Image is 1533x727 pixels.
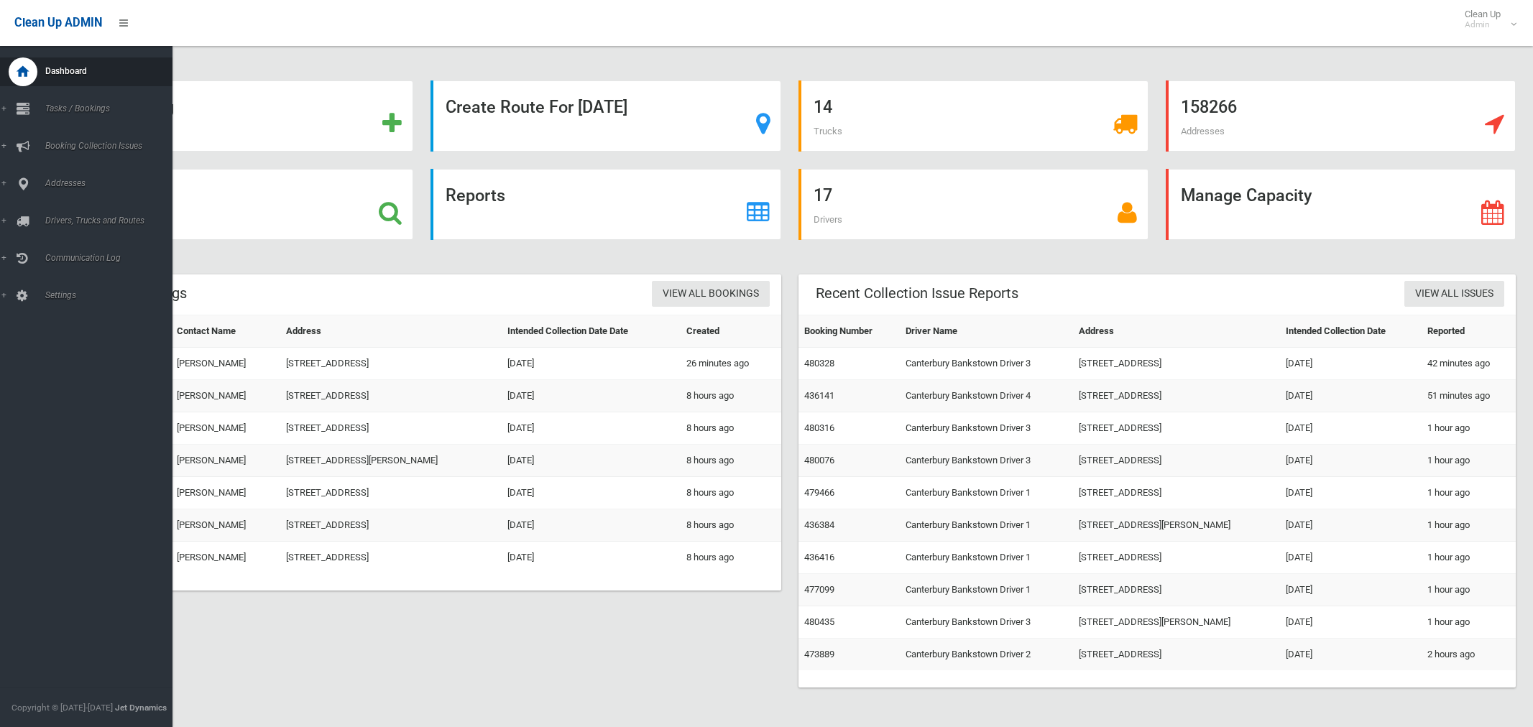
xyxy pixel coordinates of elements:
td: [DATE] [1280,574,1422,606]
td: [PERSON_NAME] [171,412,280,445]
span: Clean Up ADMIN [14,16,102,29]
td: 8 hours ago [681,412,781,445]
a: 480328 [804,358,834,369]
td: [STREET_ADDRESS][PERSON_NAME] [280,445,502,477]
td: Canterbury Bankstown Driver 3 [900,348,1073,380]
td: [DATE] [1280,445,1422,477]
a: Add Booking [63,80,413,152]
td: [DATE] [502,509,681,542]
span: Drivers, Trucks and Routes [41,216,172,226]
a: View All Issues [1404,281,1504,307]
td: [DATE] [1280,412,1422,445]
strong: Reports [446,185,505,205]
td: [STREET_ADDRESS] [280,412,502,445]
td: 8 hours ago [681,542,781,574]
a: 436416 [804,552,834,562]
td: 1 hour ago [1422,445,1516,477]
span: Copyright © [DATE]-[DATE] [11,703,113,713]
td: [DATE] [502,412,681,445]
td: 1 hour ago [1422,477,1516,509]
td: [DATE] [1280,477,1422,509]
th: Reported [1422,315,1516,348]
td: [DATE] [1280,509,1422,542]
td: Canterbury Bankstown Driver 1 [900,542,1073,574]
td: Canterbury Bankstown Driver 2 [900,639,1073,671]
td: [PERSON_NAME] [171,445,280,477]
th: Address [280,315,502,348]
strong: 17 [814,185,832,205]
td: Canterbury Bankstown Driver 3 [900,445,1073,477]
td: 1 hour ago [1422,509,1516,542]
td: [STREET_ADDRESS] [1073,380,1280,412]
strong: 158266 [1181,97,1237,117]
span: Clean Up [1458,9,1515,30]
span: Tasks / Bookings [41,103,172,114]
a: View All Bookings [652,281,770,307]
td: [PERSON_NAME] [171,477,280,509]
a: Manage Capacity [1166,169,1516,240]
th: Intended Collection Date Date [502,315,681,348]
span: Trucks [814,126,842,136]
td: [DATE] [502,445,681,477]
a: 480076 [804,455,834,466]
header: Recent Collection Issue Reports [798,279,1036,307]
td: [STREET_ADDRESS] [280,477,502,509]
a: 480316 [804,422,834,433]
span: Dashboard [41,66,172,76]
a: 436384 [804,519,834,530]
span: Settings [41,290,172,300]
td: 51 minutes ago [1422,380,1516,412]
a: Search [63,169,413,240]
td: [STREET_ADDRESS] [1073,542,1280,574]
td: [STREET_ADDRESS][PERSON_NAME] [1073,509,1280,542]
td: Canterbury Bankstown Driver 4 [900,380,1073,412]
td: 26 minutes ago [681,348,781,380]
strong: Manage Capacity [1181,185,1312,205]
small: Admin [1465,19,1501,30]
td: Canterbury Bankstown Driver 1 [900,574,1073,606]
a: 477099 [804,584,834,595]
th: Contact Name [171,315,280,348]
td: [STREET_ADDRESS] [1073,477,1280,509]
td: [DATE] [1280,606,1422,639]
strong: Create Route For [DATE] [446,97,627,117]
td: [STREET_ADDRESS] [1073,574,1280,606]
td: [PERSON_NAME] [171,542,280,574]
th: Booking Number [798,315,900,348]
td: [DATE] [502,542,681,574]
td: 1 hour ago [1422,606,1516,639]
td: [STREET_ADDRESS] [1073,445,1280,477]
th: Created [681,315,781,348]
td: [STREET_ADDRESS] [280,509,502,542]
td: 1 hour ago [1422,542,1516,574]
td: 8 hours ago [681,380,781,412]
td: 1 hour ago [1422,412,1516,445]
td: [DATE] [1280,639,1422,671]
th: Address [1073,315,1280,348]
td: [DATE] [502,477,681,509]
td: [DATE] [502,348,681,380]
td: [STREET_ADDRESS] [1073,348,1280,380]
a: 480435 [804,616,834,627]
td: [STREET_ADDRESS][PERSON_NAME] [1073,606,1280,639]
span: Booking Collection Issues [41,141,172,151]
td: Canterbury Bankstown Driver 3 [900,412,1073,445]
td: 8 hours ago [681,445,781,477]
th: Driver Name [900,315,1073,348]
a: Create Route For [DATE] [431,80,781,152]
td: [PERSON_NAME] [171,380,280,412]
td: [STREET_ADDRESS] [280,380,502,412]
td: [STREET_ADDRESS] [1073,412,1280,445]
a: 479466 [804,487,834,498]
td: [DATE] [1280,542,1422,574]
th: Intended Collection Date [1280,315,1422,348]
td: 1 hour ago [1422,574,1516,606]
strong: 14 [814,97,832,117]
a: Reports [431,169,781,240]
td: [DATE] [502,380,681,412]
td: Canterbury Bankstown Driver 3 [900,606,1073,639]
td: 2 hours ago [1422,639,1516,671]
td: 8 hours ago [681,477,781,509]
span: Addresses [1181,126,1225,136]
td: 42 minutes ago [1422,348,1516,380]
